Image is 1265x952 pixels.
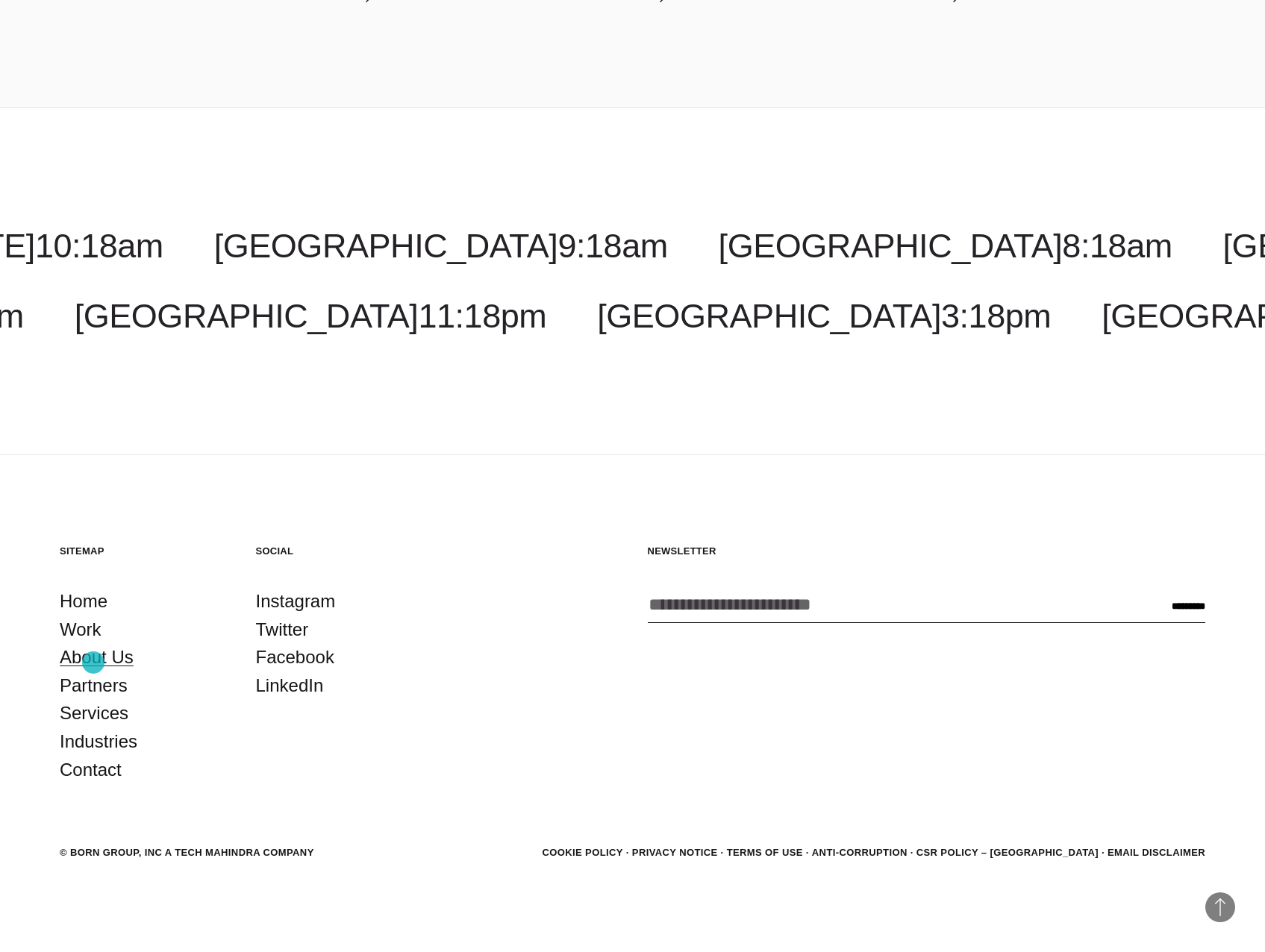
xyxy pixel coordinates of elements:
[256,587,336,616] a: Instagram
[256,671,324,700] a: LinkedIn
[542,847,622,858] a: Cookie Policy
[35,227,163,265] span: 10:18am
[418,297,546,335] span: 11:18pm
[1205,892,1235,922] button: Back to Top
[812,847,908,858] a: Anti-Corruption
[1062,227,1172,265] span: 8:18am
[60,616,101,644] a: Work
[256,545,422,557] h5: Social
[60,643,134,671] a: About Us
[941,297,1051,335] span: 3:18pm
[60,699,128,727] a: Services
[256,643,334,671] a: Facebook
[916,847,1099,858] a: CSR POLICY – [GEOGRAPHIC_DATA]
[597,297,1051,335] a: [GEOGRAPHIC_DATA]3:18pm
[256,616,309,644] a: Twitter
[60,587,107,616] a: Home
[60,727,137,756] a: Industries
[60,845,314,860] div: © BORN GROUP, INC A Tech Mahindra Company
[719,227,1172,265] a: [GEOGRAPHIC_DATA]8:18am
[557,227,667,265] span: 9:18am
[632,847,718,858] a: Privacy Notice
[727,847,803,858] a: Terms of Use
[60,545,226,557] h5: Sitemap
[648,545,1206,557] h5: Newsletter
[214,227,668,265] a: [GEOGRAPHIC_DATA]9:18am
[1108,847,1205,858] a: Email Disclaimer
[60,671,128,700] a: Partners
[75,297,547,335] a: [GEOGRAPHIC_DATA]11:18pm
[60,756,122,784] a: Contact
